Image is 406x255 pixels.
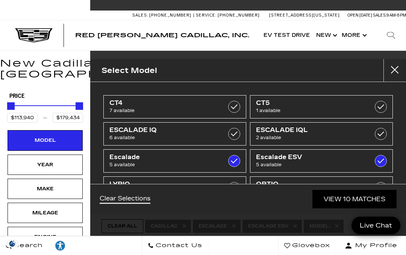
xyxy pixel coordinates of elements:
[256,134,367,141] span: 2 available
[256,126,367,134] span: ESCALADE IQL
[256,153,367,161] span: Escalade ESV
[103,176,246,200] a: LYRIQ25 available
[196,13,217,18] span: Service:
[49,236,72,255] a: Explore your accessibility options
[386,13,406,18] span: 9 AM-6 PM
[351,217,400,234] a: Live Chat
[7,102,15,110] div: Minimum Price
[26,161,64,169] div: Year
[376,20,406,50] div: Search
[26,209,64,217] div: Mileage
[7,113,38,123] input: Minimum
[100,195,150,204] a: Clear Selections
[109,107,221,114] span: 7 available
[261,20,313,50] a: EV Test Drive
[109,99,221,107] span: CT4
[383,59,406,82] button: Close
[336,236,406,255] button: Open user profile menu
[313,20,339,50] a: New
[26,233,64,241] div: Engine
[4,240,21,247] img: Opt-Out Icon
[250,122,393,146] a: ESCALADE IQL2 available
[218,13,260,18] span: [PHONE_NUMBER]
[109,134,221,141] span: 6 available
[8,227,83,247] div: EngineEngine
[256,99,367,107] span: CT5
[103,95,246,118] a: CT47 available
[250,95,393,118] a: CT51 available
[256,181,367,188] span: OPTIQ
[49,240,71,251] div: Explore your accessibility options
[75,32,249,39] span: Red [PERSON_NAME] Cadillac, Inc.
[278,236,336,255] a: Glovebox
[132,13,148,18] span: Sales:
[149,13,191,18] span: [PHONE_NUMBER]
[193,13,262,17] a: Service: [PHONE_NUMBER]
[8,130,83,150] div: ModelModel
[8,179,83,199] div: MakeMake
[250,149,393,173] a: Escalade ESV5 available
[132,13,193,17] a: Sales: [PHONE_NUMBER]
[250,176,393,200] a: OPTIQ12 available
[352,240,397,251] span: My Profile
[256,107,367,114] span: 1 available
[8,203,83,223] div: MileageMileage
[109,161,221,168] span: 5 available
[26,136,64,144] div: Model
[7,100,83,123] div: Price
[347,13,372,18] span: Open [DATE]
[312,190,397,208] a: View 10 Matches
[109,153,221,161] span: Escalade
[15,28,53,42] img: Cadillac Dark Logo with Cadillac White Text
[101,64,157,77] h2: Select Model
[269,13,340,18] a: [STREET_ADDRESS][US_STATE]
[339,20,368,50] button: More
[53,113,83,123] input: Maximum
[12,240,43,251] span: Search
[256,161,367,168] span: 5 available
[8,155,83,175] div: YearYear
[290,240,330,251] span: Glovebox
[103,149,246,173] a: Escalade5 available
[4,240,21,247] section: Click to Open Cookie Consent Modal
[154,240,202,251] span: Contact Us
[9,93,81,100] h5: Price
[373,13,386,18] span: Sales:
[103,122,246,146] a: ESCALADE IQ6 available
[26,185,64,193] div: Make
[109,126,221,134] span: ESCALADE IQ
[356,221,396,230] span: Live Chat
[76,102,83,110] div: Maximum Price
[109,181,221,188] span: LYRIQ
[142,236,208,255] a: Contact Us
[75,32,249,38] a: Red [PERSON_NAME] Cadillac, Inc.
